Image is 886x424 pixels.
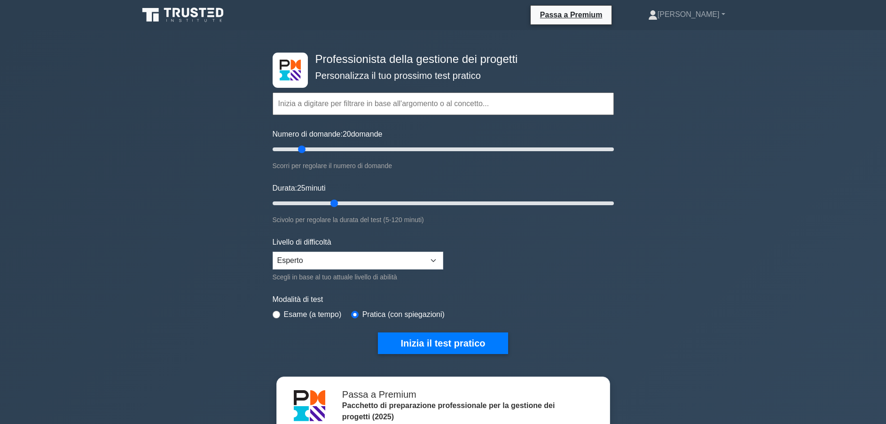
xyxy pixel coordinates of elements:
div: Scivolo per regolare la durata del test (5-120 minuti) [273,214,614,225]
button: Inizia il test pratico [378,332,508,354]
input: Inizia a digitare per filtrare in base all'argomento o al concetto... [273,93,614,115]
label: Esame (a tempo) [284,309,342,320]
a: Passa a Premium [534,9,608,21]
span: 20 [343,130,351,138]
a: [PERSON_NAME] [626,5,748,24]
h4: Professionista della gestione dei progetti [312,53,568,66]
font: [PERSON_NAME] [658,10,720,18]
div: Scegli in base al tuo attuale livello di abilità [273,271,443,283]
label: Livello di difficoltà [273,237,331,248]
label: Modalità di test [273,294,614,305]
span: 25 [297,184,306,192]
label: Durata: minuti [273,183,326,194]
label: Numero di domande: domande [273,129,383,140]
label: Pratica (con spiegazioni) [362,309,445,320]
div: Scorri per regolare il numero di domande [273,160,614,171]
